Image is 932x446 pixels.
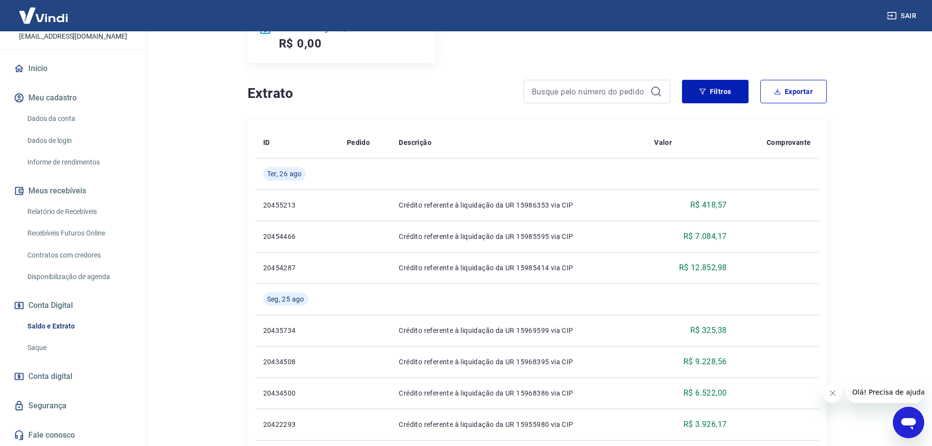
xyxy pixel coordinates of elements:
p: Valor [654,138,672,147]
p: Crédito referente à liquidação da UR 15985595 via CIP [399,232,638,241]
a: Disponibilização de agenda [23,267,135,287]
p: [EMAIL_ADDRESS][DOMAIN_NAME] [19,31,127,42]
a: Conta digital [12,366,135,387]
span: Seg, 25 ago [267,294,304,304]
p: Crédito referente à liquidação da UR 15968395 via CIP [399,357,638,367]
iframe: Botão para abrir a janela de mensagens [893,407,924,438]
input: Busque pelo número do pedido [532,84,646,99]
iframe: Mensagem da empresa [846,381,924,403]
a: Saque [23,338,135,358]
a: Contratos com credores [23,245,135,265]
span: Conta digital [28,370,72,383]
p: Crédito referente à liquidação da UR 15985414 via CIP [399,263,638,273]
a: Início [12,58,135,79]
p: R$ 325,38 [690,325,727,336]
p: R$ 7.084,17 [683,231,727,242]
p: 20454287 [263,263,331,273]
p: Crédito referente à liquidação da UR 15986353 via CIP [399,200,638,210]
button: Meu cadastro [12,87,135,109]
p: Crédito referente à liquidação da UR 15968386 via CIP [399,388,638,398]
a: Saldo e Extrato [23,316,135,336]
button: Exportar [760,80,827,103]
p: 20434500 [263,388,331,398]
h5: R$ 0,00 [279,36,322,51]
button: Conta Digital [12,295,135,316]
p: 20455213 [263,200,331,210]
p: Crédito referente à liquidação da UR 15969599 via CIP [399,326,638,335]
iframe: Fechar mensagem [823,383,842,403]
p: ID [263,138,270,147]
p: Comprovante [767,138,811,147]
a: Recebíveis Futuros Online [23,223,135,243]
p: 20454466 [263,232,331,241]
p: R$ 6.522,00 [683,387,727,399]
span: Olá! Precisa de ajuda? [6,7,82,15]
p: Crédito referente à liquidação da UR 15955980 via CIP [399,420,638,429]
p: R$ 9.228,56 [683,356,727,368]
a: Dados de login [23,131,135,151]
img: Vindi [12,0,75,30]
p: Descrição [399,138,432,147]
p: Pedido [347,138,370,147]
a: Fale conosco [12,424,135,446]
a: Dados da conta [23,109,135,129]
p: 20422293 [263,420,331,429]
a: Relatório de Recebíveis [23,202,135,222]
p: 20435734 [263,326,331,335]
span: Ter, 26 ago [267,169,302,179]
button: Meus recebíveis [12,180,135,202]
button: Filtros [682,80,749,103]
h4: Extrato [248,84,512,103]
a: Informe de rendimentos [23,152,135,172]
p: 20434508 [263,357,331,367]
p: R$ 3.926,17 [683,419,727,430]
button: Sair [885,7,920,25]
a: Segurança [12,395,135,417]
p: R$ 12.852,98 [679,262,727,274]
p: R$ 418,57 [690,199,727,211]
